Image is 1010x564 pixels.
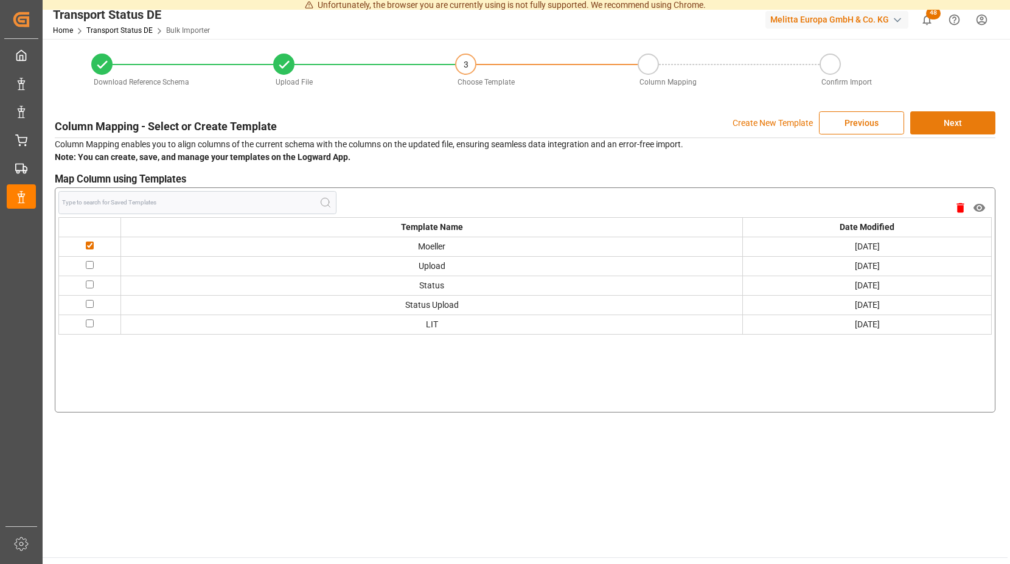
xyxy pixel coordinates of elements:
[743,237,992,256] td: [DATE]
[276,78,313,86] span: Upload File
[94,78,189,86] span: Download Reference Schema
[55,118,277,134] h3: Column Mapping - Select or Create Template
[55,138,995,164] p: Column Mapping enables you to align columns of the current schema with the columns on the updated...
[53,5,210,24] div: Transport Status DE
[62,198,319,207] input: Type to search for Saved Templates
[55,172,995,187] h3: Map Column using Templates
[743,217,992,237] th: Date Modified
[765,8,913,31] button: Melitta Europa GmbH & Co. KG
[765,11,908,29] div: Melitta Europa GmbH & Co. KG
[926,7,941,19] span: 48
[121,237,743,256] td: Moeller
[55,152,350,162] strong: Note: You can create, save, and manage your templates on the Logward App.
[639,78,697,86] span: Column Mapping
[743,315,992,334] td: [DATE]
[910,111,995,134] button: Next
[743,256,992,276] td: [DATE]
[821,78,872,86] span: Confirm Import
[819,111,904,134] button: Previous
[743,295,992,315] td: [DATE]
[121,295,743,315] td: Status Upload
[121,217,743,237] th: Template Name
[121,256,743,276] td: Upload
[121,276,743,295] td: Status
[743,276,992,295] td: [DATE]
[121,315,743,334] td: LIT
[458,78,515,86] span: Choose Template
[913,6,941,33] button: show 48 new notifications
[941,6,968,33] button: Help Center
[456,55,475,75] div: 3
[733,111,813,134] p: Create New Template
[86,26,153,35] a: Transport Status DE
[53,26,73,35] a: Home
